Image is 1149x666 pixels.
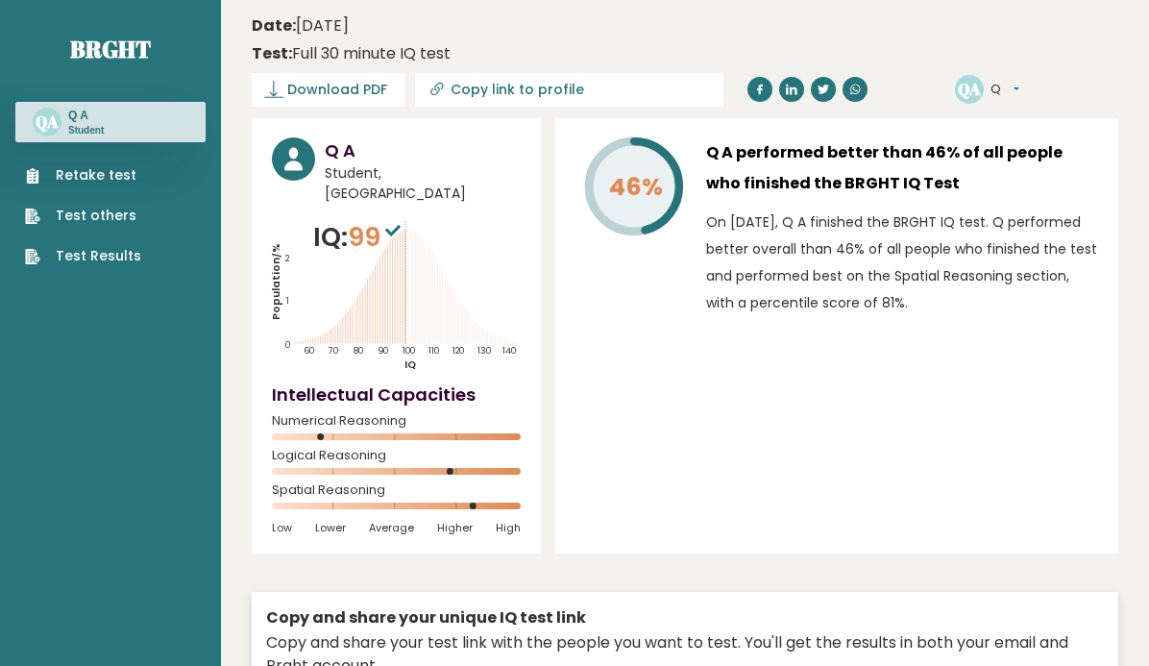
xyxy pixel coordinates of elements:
a: Test Results [25,246,141,266]
a: Download PDF [252,73,405,107]
tspan: Population/% [269,243,283,320]
tspan: 140 [502,345,516,357]
tspan: 70 [328,345,338,357]
h4: Intellectual Capacities [272,382,521,407]
span: Student, [GEOGRAPHIC_DATA] [325,163,521,204]
a: Brght [70,34,151,64]
span: Numerical Reasoning [272,417,521,425]
tspan: IQ [404,358,416,372]
span: 99 [348,219,405,255]
span: Low [272,521,292,534]
h3: Q A [68,108,104,123]
span: Lower [315,521,346,534]
span: Average [369,521,414,534]
p: IQ: [313,218,405,257]
span: Logical Reasoning [272,452,521,459]
tspan: 130 [477,345,491,357]
tspan: 100 [403,345,415,357]
h3: Q A [325,137,521,163]
tspan: 0 [285,339,290,351]
span: Spatial Reasoning [272,486,521,494]
tspan: 90 [378,345,388,357]
button: Q [990,80,1019,99]
a: Test others [25,206,141,226]
tspan: 60 [304,345,314,357]
span: Download PDF [287,80,387,100]
b: Date: [252,14,296,37]
span: High [496,521,521,534]
a: Retake test [25,165,141,185]
tspan: 2 [285,253,290,264]
tspan: 120 [452,345,464,357]
p: On [DATE], Q A finished the BRGHT IQ test. Q performed better overall than 46% of all people who ... [706,209,1098,316]
div: Copy and share your unique IQ test link [266,606,1104,629]
time: [DATE] [252,14,349,37]
p: Student [68,124,104,137]
tspan: 46% [608,170,662,204]
div: Full 30 minute IQ test [252,42,451,65]
tspan: 80 [354,345,363,357]
h3: Q A performed better than 46% of all people who finished the BRGHT IQ Test [706,137,1098,199]
text: QA [36,111,59,133]
tspan: 110 [428,345,439,357]
b: Test: [252,42,292,64]
text: QA [958,78,981,100]
tspan: 1 [286,295,289,307]
span: Higher [437,521,473,534]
